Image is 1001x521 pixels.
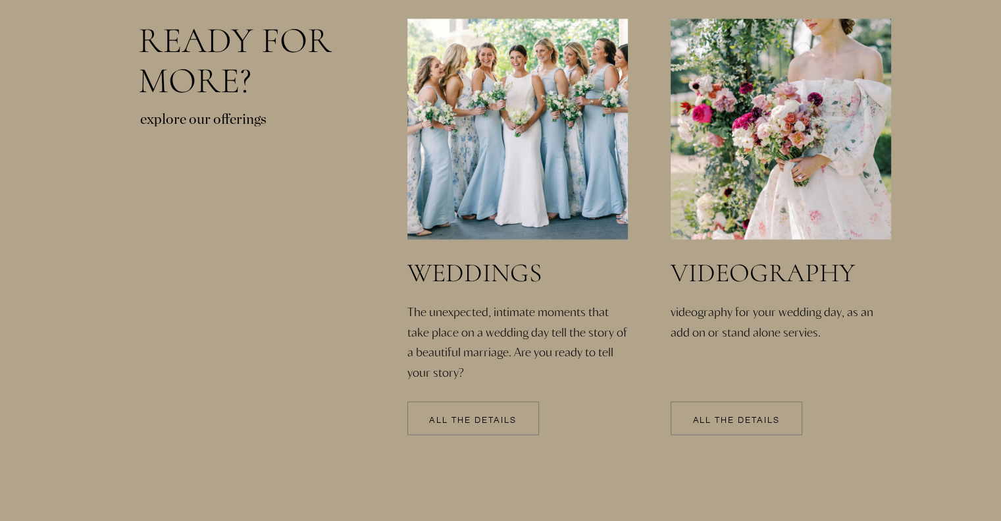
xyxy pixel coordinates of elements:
[671,416,802,425] a: All the details
[407,260,639,287] a: weddings
[140,109,286,141] p: explore our offerings
[671,260,890,287] a: videography
[407,302,631,359] a: The unexpected, intimate moments that take place on a wedding day tell the story of a beautiful m...
[407,416,539,425] a: All the details
[138,21,381,81] h2: Ready for more?
[671,302,894,393] a: videography for your wedding day, as an add on or stand alone servies.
